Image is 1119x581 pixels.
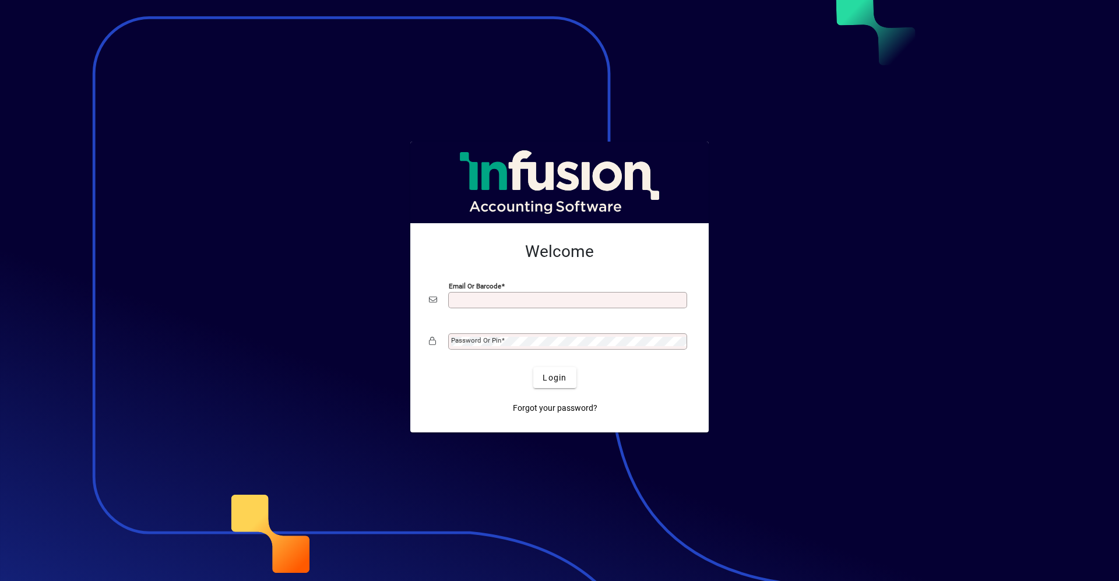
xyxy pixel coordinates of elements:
[451,336,501,344] mat-label: Password or Pin
[513,402,597,414] span: Forgot your password?
[533,367,576,388] button: Login
[508,397,602,418] a: Forgot your password?
[429,242,690,262] h2: Welcome
[543,372,566,384] span: Login
[449,282,501,290] mat-label: Email or Barcode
